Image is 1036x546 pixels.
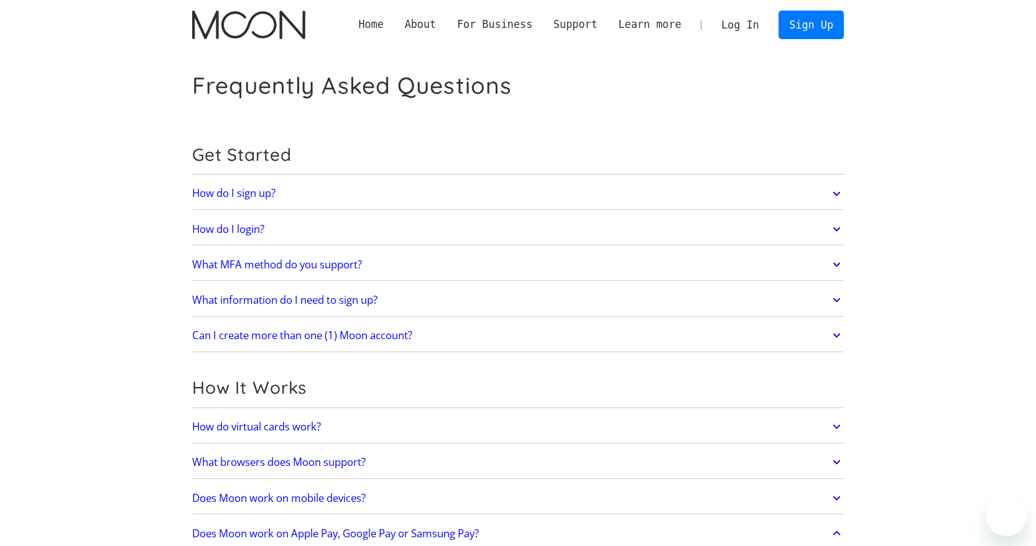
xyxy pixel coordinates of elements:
div: Learn more [618,17,681,32]
h2: What MFA method do you support? [192,258,362,271]
div: Learn more [608,17,692,32]
a: How do I login? [192,216,844,242]
h1: Frequently Asked Questions [192,71,512,99]
a: Does Moon work on mobile devices? [192,485,844,511]
a: How do I sign up? [192,181,844,207]
h2: Does Moon work on Apple Pay, Google Pay or Samsung Pay? [192,527,479,540]
a: What browsers does Moon support? [192,449,844,475]
div: Support [553,17,598,32]
a: Log In [711,11,769,39]
div: About [394,17,446,32]
h2: What browsers does Moon support? [192,456,366,468]
a: Can I create more than one (1) Moon account? [192,322,844,348]
div: About [405,17,437,32]
a: Home [348,17,394,32]
div: For Business [446,17,543,32]
a: home [192,11,305,39]
h2: How It Works [192,377,844,398]
img: Moon Logo [192,11,305,39]
h2: How do virtual cards work? [192,421,321,433]
a: What information do I need to sign up? [192,287,844,313]
div: Support [543,17,608,32]
h2: How do I login? [192,223,264,235]
h2: Get Started [192,144,844,165]
h2: Does Moon work on mobile devices? [192,492,366,504]
iframe: Кнопка запуска окна обмена сообщениями [986,496,1026,536]
a: Sign Up [779,11,843,39]
div: For Business [457,17,532,32]
h2: What information do I need to sign up? [192,294,377,306]
a: How do virtual cards work? [192,414,844,440]
a: What MFA method do you support? [192,252,844,278]
h2: Can I create more than one (1) Moon account? [192,329,412,342]
h2: How do I sign up? [192,187,275,199]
